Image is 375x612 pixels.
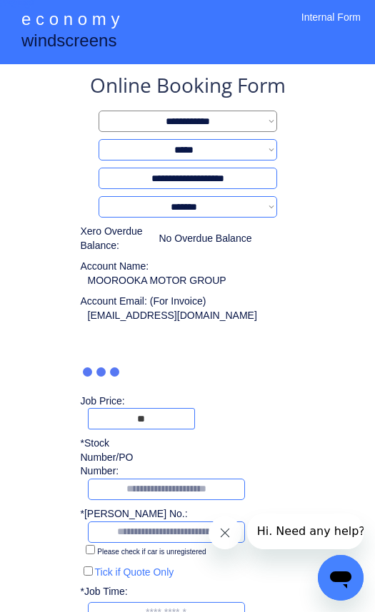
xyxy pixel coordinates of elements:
label: Please check if car is unregistered [97,548,206,556]
div: *[PERSON_NAME] No.: [81,507,188,521]
div: MOOROOKA MOTOR GROUP [88,274,226,288]
div: *Job Time: [81,585,136,599]
div: windscreens [21,29,116,56]
div: Job Price: [81,394,309,409]
label: Tick if Quote Only [95,566,174,578]
div: *Stock Number/PO Number: [81,437,136,479]
div: Account Name: [81,260,152,274]
div: e c o n o m y [21,7,119,34]
iframe: Close message [209,516,241,549]
div: Account Email: (For Invoice) [81,295,309,309]
span: Hi. Need any help? [10,11,118,24]
div: Internal Form [301,11,361,43]
iframe: Message from company [247,514,364,549]
div: No Overdue Balance [159,232,252,246]
div: Online Booking Form [90,71,286,103]
div: [EMAIL_ADDRESS][DOMAIN_NAME] [88,309,257,323]
iframe: Button to launch messaging window [318,555,364,601]
div: Xero Overdue Balance: [81,225,152,253]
